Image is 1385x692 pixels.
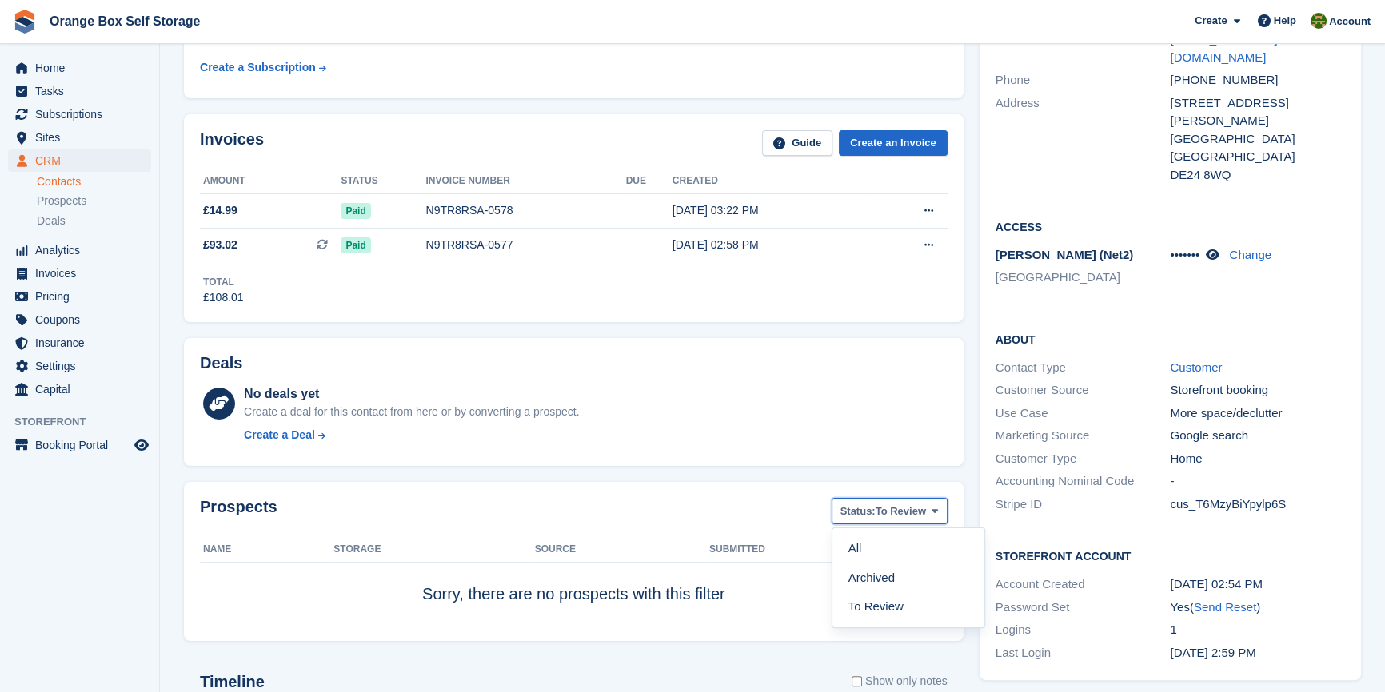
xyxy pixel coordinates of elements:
div: No deals yet [244,384,579,404]
a: menu [8,103,151,125]
span: Analytics [35,239,131,261]
th: Created [673,169,871,194]
h2: About [996,331,1345,347]
div: Storefront booking [1170,381,1345,400]
span: Account [1329,14,1371,30]
a: menu [8,57,151,79]
div: [GEOGRAPHIC_DATA] [1170,130,1345,149]
span: £14.99 [203,202,237,219]
span: To Review [876,503,926,519]
a: Contacts [37,174,151,189]
a: [EMAIL_ADDRESS][DOMAIN_NAME] [1170,32,1277,64]
a: Send Reset [1194,600,1256,614]
th: Amount [200,169,341,194]
h2: Storefront Account [996,547,1345,563]
span: Storefront [14,414,159,430]
div: Password Set [996,599,1171,617]
div: N9TR8RSA-0578 [425,202,625,219]
span: Subscriptions [35,103,131,125]
div: Use Case [996,404,1171,423]
div: Marketing Source [996,427,1171,445]
a: menu [8,378,151,400]
a: menu [8,262,151,284]
span: Paid [341,237,370,253]
span: Sorry, there are no prospects with this filter [422,585,725,603]
span: Help [1274,13,1296,29]
a: Orange Box Self Storage [43,8,207,34]
a: Create an Invoice [839,130,948,157]
a: menu [8,434,151,456]
div: Create a Deal [244,427,315,443]
div: Phone [996,71,1171,89]
time: 2025-09-22 13:59:15 UTC [1170,646,1255,659]
span: Prospects [37,193,86,209]
a: Customer [1170,360,1222,374]
span: Deals [37,213,66,229]
a: menu [8,332,151,354]
span: Tasks [35,80,131,102]
button: Status: To Review [832,498,948,524]
a: All [839,535,978,563]
div: Create a Subscription [200,59,316,76]
th: Storage [333,537,534,563]
img: Sarah [1311,13,1327,29]
h2: Deals [200,354,242,372]
input: Show only notes [852,673,862,690]
a: Archived [839,563,978,592]
span: [PERSON_NAME] (Net2) [996,248,1134,261]
div: Accounting Nominal Code [996,472,1171,491]
span: £93.02 [203,237,237,253]
div: Customer Source [996,381,1171,400]
div: Create a deal for this contact from here or by converting a prospect. [244,404,579,420]
span: Coupons [35,308,131,331]
img: stora-icon-8386f47178a22dfd0bd8f6a31ec36ba5ce8667c1dd55bd0f319d3a0aa187defe.svg [13,10,37,34]
div: Contact Type [996,359,1171,377]
a: Create a Subscription [200,53,326,82]
span: Home [35,57,131,79]
div: Logins [996,621,1171,639]
h2: Access [996,218,1345,234]
span: Status: [840,503,876,519]
a: To Review [839,592,978,621]
a: Preview store [132,435,151,455]
th: Source [535,537,709,563]
span: Invoices [35,262,131,284]
span: Create [1195,13,1227,29]
h2: Prospects [200,498,277,527]
a: menu [8,149,151,172]
div: [GEOGRAPHIC_DATA] [1170,148,1345,166]
a: Guide [762,130,832,157]
a: Change [1229,248,1271,261]
span: Sites [35,126,131,149]
th: Status [341,169,425,194]
span: Pricing [35,285,131,308]
span: Insurance [35,332,131,354]
div: Yes [1170,599,1345,617]
div: More space/declutter [1170,404,1345,423]
div: [DATE] 03:22 PM [673,202,871,219]
span: Paid [341,203,370,219]
th: Due [626,169,673,194]
div: 1 [1170,621,1345,639]
a: menu [8,355,151,377]
div: Account Created [996,575,1171,594]
div: Customer Type [996,450,1171,468]
div: cus_T6MzyBiYpylp6S [1170,495,1345,514]
a: menu [8,126,151,149]
li: [GEOGRAPHIC_DATA] [996,268,1171,287]
div: £108.01 [203,289,244,306]
a: menu [8,285,151,308]
h2: Timeline [200,673,265,691]
h2: Invoices [200,130,264,157]
th: Submitted [709,537,948,563]
span: Settings [35,355,131,377]
div: Home [1170,450,1345,468]
a: Create a Deal [244,427,579,443]
a: menu [8,80,151,102]
div: N9TR8RSA-0577 [425,237,625,253]
div: [DATE] 02:54 PM [1170,575,1345,594]
div: - [1170,472,1345,491]
div: Last Login [996,644,1171,662]
div: [DATE] 02:58 PM [673,237,871,253]
span: ••••••• [1170,248,1199,261]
